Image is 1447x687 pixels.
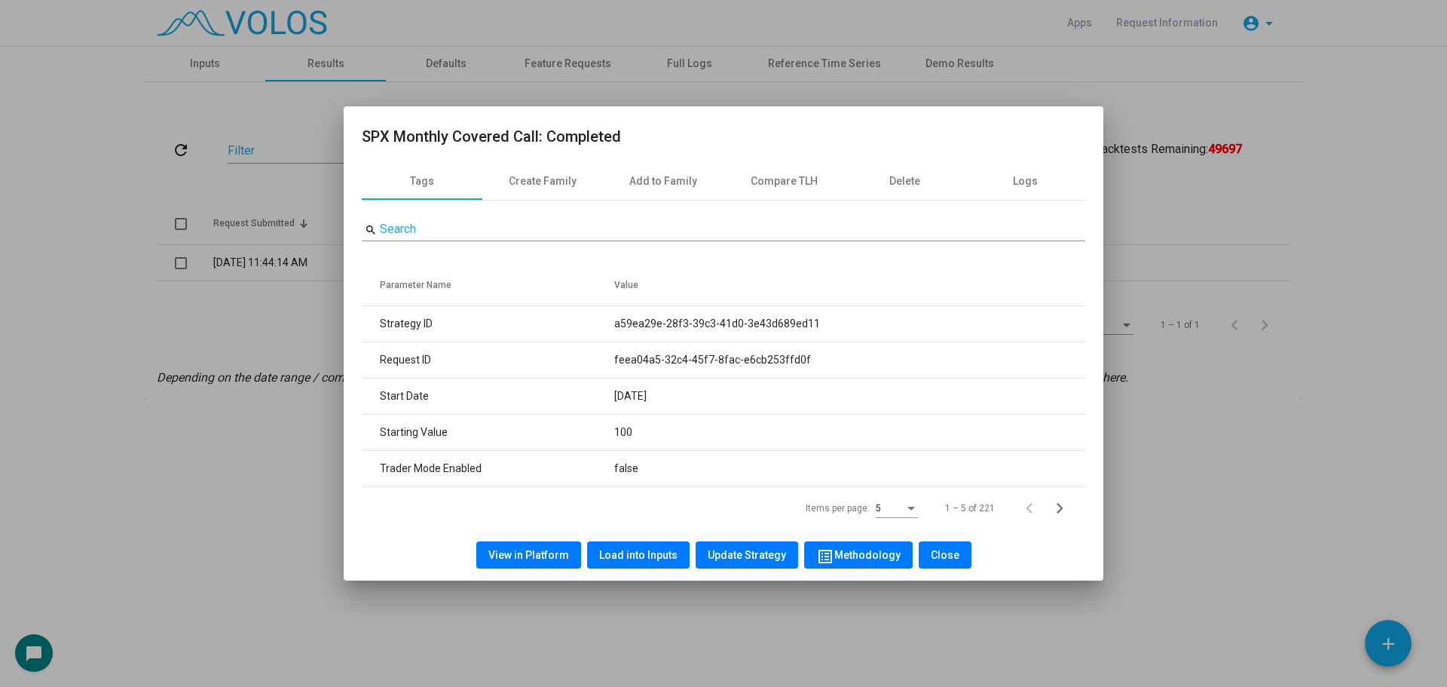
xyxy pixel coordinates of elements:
[708,549,786,561] span: Update Strategy
[1019,493,1049,523] button: Previous page
[696,541,798,569] button: Update Strategy
[362,379,614,415] td: Start Date
[816,549,901,561] span: Methodology
[1013,173,1038,189] div: Logs
[804,541,913,569] button: Methodology
[614,342,1085,379] td: feea04a5-32c4-45f7-8fac-e6cb253ffd0f
[876,504,918,514] mat-select: Items per page:
[919,541,971,569] button: Close
[1049,493,1079,523] button: Next page
[362,342,614,379] td: Request ID
[889,173,920,189] div: Delete
[614,264,1085,306] th: Value
[876,503,881,514] span: 5
[806,501,870,515] div: Items per page:
[629,173,697,189] div: Add to Family
[362,124,1085,149] h2: SPX Monthly Covered Call: Completed
[362,415,614,451] td: Starting Value
[587,541,690,569] button: Load into Inputs
[362,264,614,306] th: Parameter Name
[931,549,959,561] span: Close
[945,501,995,515] div: 1 – 5 of 221
[614,451,1085,487] td: false
[614,306,1085,342] td: a59ea29e-28f3-39c3-41d0-3e43d689ed11
[362,306,614,342] td: Strategy ID
[816,547,834,566] mat-icon: list_alt
[509,173,577,189] div: Create Family
[410,173,434,189] div: Tags
[599,549,678,561] span: Load into Inputs
[362,451,614,487] td: Trader Mode Enabled
[614,415,1085,451] td: 100
[488,549,569,561] span: View in Platform
[614,379,1085,415] td: [DATE]
[751,173,818,189] div: Compare TLH
[476,541,581,569] button: View in Platform
[365,223,377,237] mat-icon: search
